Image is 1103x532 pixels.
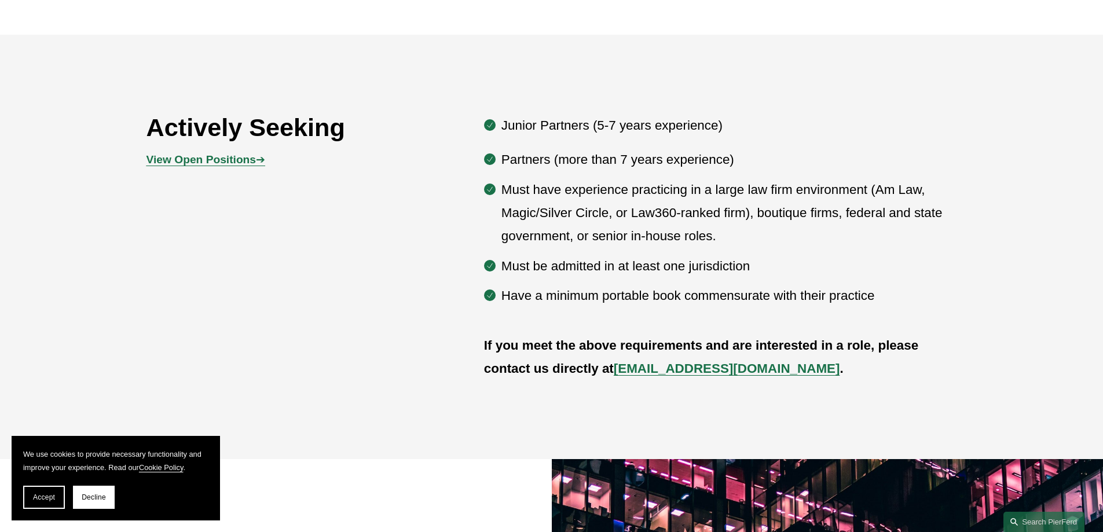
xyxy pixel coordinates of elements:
[501,148,957,171] p: Partners (more than 7 years experience)
[33,493,55,501] span: Accept
[501,114,957,137] p: Junior Partners (5-7 years experience)
[23,447,208,474] p: We use cookies to provide necessary functionality and improve your experience. Read our .
[501,284,957,307] p: Have a minimum portable book commensurate with their practice
[23,486,65,509] button: Accept
[139,463,184,472] a: Cookie Policy
[73,486,115,509] button: Decline
[12,436,220,520] section: Cookie banner
[501,178,957,248] p: Must have experience practicing in a large law firm environment (Am Law, Magic/Silver Circle, or ...
[146,153,265,166] a: View Open Positions➔
[146,153,265,166] span: ➔
[484,338,922,376] strong: If you meet the above requirements and are interested in a role, please contact us directly at
[146,153,256,166] strong: View Open Positions
[840,361,843,376] strong: .
[146,112,417,142] h2: Actively Seeking
[82,493,106,501] span: Decline
[501,255,957,278] p: Must be admitted in at least one jurisdiction
[1003,512,1084,532] a: Search this site
[614,361,840,376] a: [EMAIL_ADDRESS][DOMAIN_NAME]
